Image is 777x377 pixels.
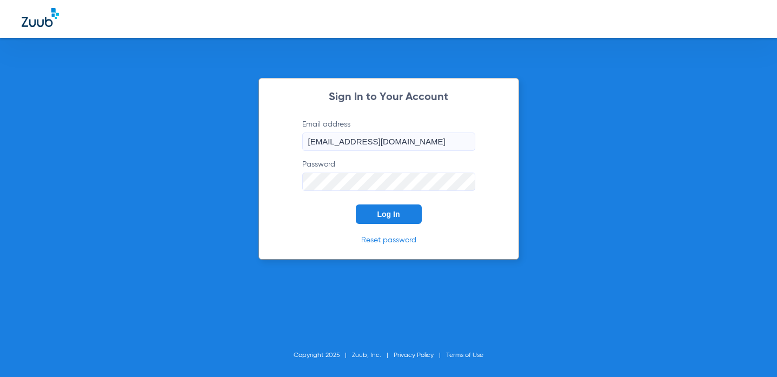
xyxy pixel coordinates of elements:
[394,352,434,359] a: Privacy Policy
[22,8,59,27] img: Zuub Logo
[377,210,400,219] span: Log In
[723,325,777,377] iframe: Chat Widget
[302,173,475,191] input: Password
[302,159,475,191] label: Password
[294,350,352,361] li: Copyright 2025
[446,352,483,359] a: Terms of Use
[352,350,394,361] li: Zuub, Inc.
[302,119,475,151] label: Email address
[356,204,422,224] button: Log In
[286,92,492,103] h2: Sign In to Your Account
[361,236,416,244] a: Reset password
[302,133,475,151] input: Email address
